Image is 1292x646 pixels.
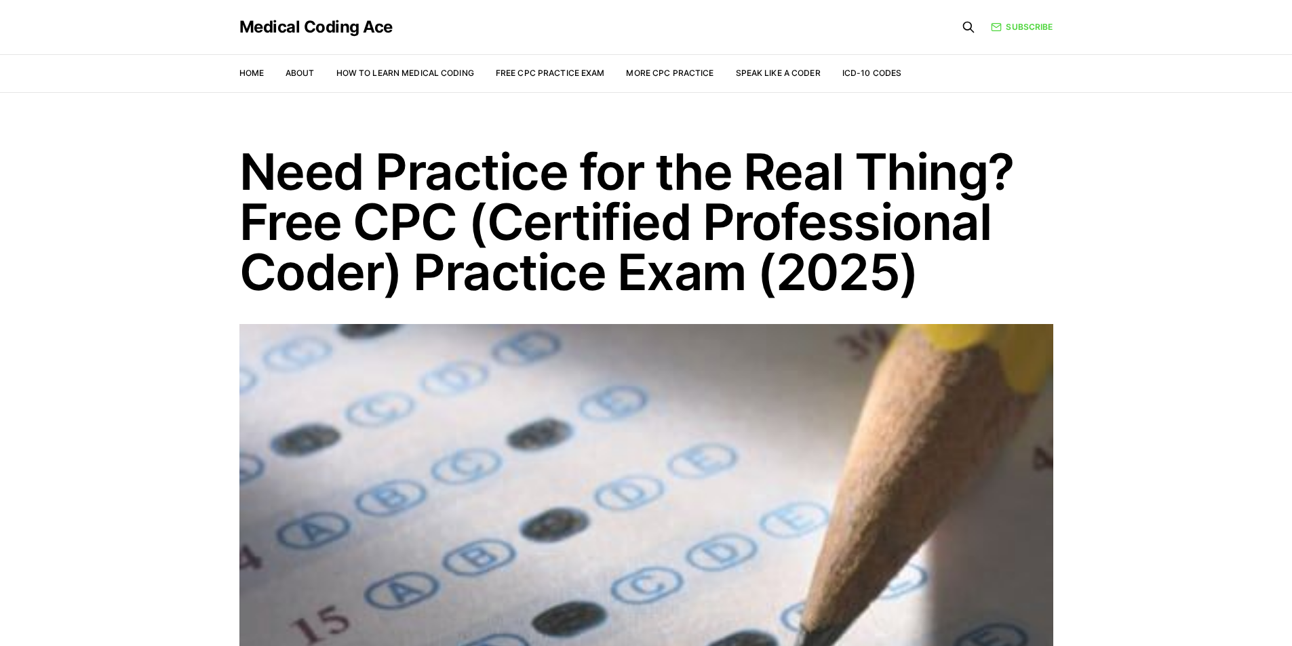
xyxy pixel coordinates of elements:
a: Free CPC Practice Exam [496,68,605,78]
a: Subscribe [991,20,1053,33]
a: Medical Coding Ace [239,19,393,35]
a: How to Learn Medical Coding [336,68,474,78]
a: Home [239,68,264,78]
a: More CPC Practice [626,68,713,78]
a: Speak Like a Coder [736,68,821,78]
a: About [286,68,315,78]
h1: Need Practice for the Real Thing? Free CPC (Certified Professional Coder) Practice Exam (2025) [239,146,1053,297]
a: ICD-10 Codes [842,68,901,78]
